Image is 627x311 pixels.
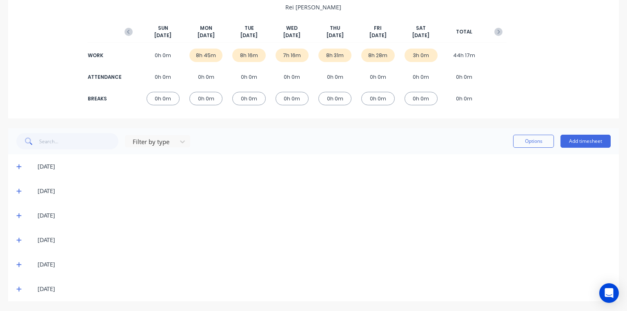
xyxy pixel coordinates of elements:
div: 44h 17m [447,49,480,62]
input: Search... [39,133,119,149]
div: 0h 0m [147,70,180,84]
div: [DATE] [38,260,611,269]
div: 0h 0m [189,70,222,84]
span: [DATE] [283,32,300,39]
div: [DATE] [38,235,611,244]
div: 8h 45m [189,49,222,62]
div: BREAKS [88,95,120,102]
div: 0h 0m [232,70,265,84]
div: 0h 0m [276,92,309,105]
div: 8h 31m [318,49,351,62]
div: 0h 0m [318,92,351,105]
div: 0h 0m [147,92,180,105]
span: SAT [416,24,426,32]
div: 7h 16m [276,49,309,62]
span: Rei [PERSON_NAME] [285,3,341,11]
div: 0h 0m [232,92,265,105]
span: [DATE] [240,32,258,39]
div: [DATE] [38,284,611,293]
span: MON [200,24,212,32]
div: 0h 0m [447,70,480,84]
span: [DATE] [198,32,215,39]
span: [DATE] [154,32,171,39]
span: [DATE] [369,32,387,39]
span: THU [330,24,340,32]
button: Add timesheet [560,135,611,148]
button: Options [513,135,554,148]
div: 0h 0m [318,70,351,84]
div: 0h 0m [189,92,222,105]
div: Open Intercom Messenger [599,283,619,303]
div: [DATE] [38,162,611,171]
span: TUE [245,24,254,32]
span: [DATE] [412,32,429,39]
div: 0h 0m [405,92,438,105]
div: [DATE] [38,211,611,220]
div: 0h 0m [276,70,309,84]
div: 0h 0m [361,92,394,105]
div: 3h 0m [405,49,438,62]
div: 8h 28m [361,49,394,62]
span: FRI [374,24,382,32]
div: [DATE] [38,187,611,195]
div: 0h 0m [405,70,438,84]
span: TOTAL [456,28,472,36]
div: ATTENDANCE [88,73,120,81]
div: 8h 16m [232,49,265,62]
div: WORK [88,52,120,59]
div: 0h 0m [361,70,394,84]
div: 0h 0m [447,92,480,105]
span: [DATE] [327,32,344,39]
span: SUN [158,24,168,32]
span: WED [286,24,298,32]
div: 0h 0m [147,49,180,62]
